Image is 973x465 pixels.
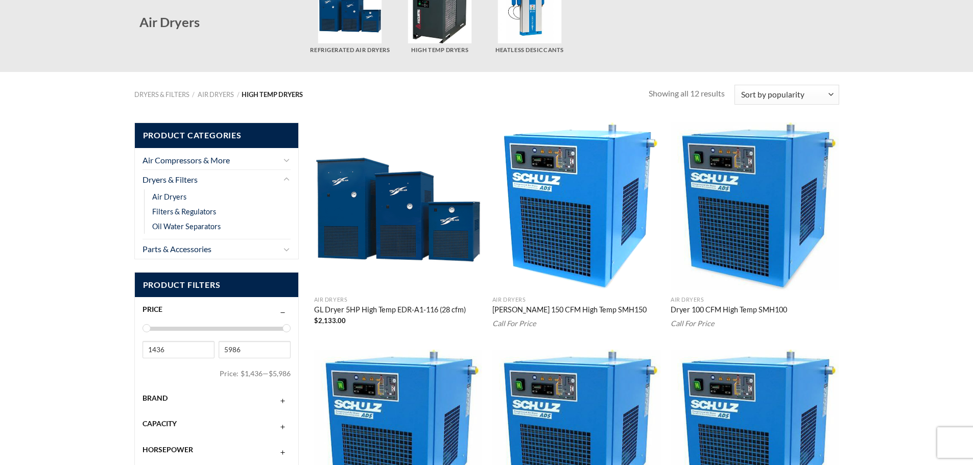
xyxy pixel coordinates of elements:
a: Oil Water Separators [152,219,221,234]
a: Air Compressors & More [143,151,280,170]
span: — [263,369,269,378]
h5: High Temp Dryers [400,46,480,54]
span: Product Categories [135,123,299,148]
bdi: 2,133.00 [314,316,346,325]
span: Brand [143,394,168,402]
span: / [237,90,240,99]
h2: Air Dryers [139,14,311,31]
button: Toggle [282,174,291,186]
p: Air Dryers [671,297,839,303]
span: Capacity [143,419,177,428]
a: Dryers & Filters [134,90,189,99]
h5: Refrigerated Air Dryers [310,46,390,54]
span: / [192,90,195,99]
a: Dryer 100 CFM High Temp SMH100 [671,305,787,316]
p: Showing all 12 results [649,87,725,100]
a: Air Dryers [152,189,186,204]
select: Shop order [734,85,839,105]
span: $ [314,316,318,325]
a: [PERSON_NAME] 150 CFM High Temp SMH150 [492,305,647,316]
span: Horsepower [143,445,193,454]
p: Air Dryers [492,297,661,303]
input: Min price [143,341,215,358]
img: Dryer 100 CFM High Temp SMH100 [671,123,839,291]
span: Product Filters [135,273,299,298]
span: $5,986 [269,369,291,378]
input: Max price [219,341,291,358]
button: Toggle [282,243,291,255]
p: Air Dryers [314,297,483,303]
a: Parts & Accessories [143,239,280,259]
img: Dryer 5HP High Temp EDR-A1-116 (28 cfm) [314,123,483,291]
a: Dryers & Filters [143,170,280,189]
span: Price [143,305,162,313]
a: Air Dryers [198,90,234,99]
nav: High Temp Dryers [134,91,649,99]
button: Toggle [282,154,291,166]
span: Price: [220,365,241,382]
em: Call For Price [492,319,536,328]
a: Filters & Regulators [152,204,216,219]
span: $1,436 [241,369,263,378]
h5: Heatless Desiccants [490,46,569,54]
a: GL Dryer 5HP High Temp EDR-A1-116 (28 cfm) [314,305,466,316]
img: Dryer 150 CFM High Temp SMH150 [492,123,661,291]
em: Call For Price [671,319,715,328]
